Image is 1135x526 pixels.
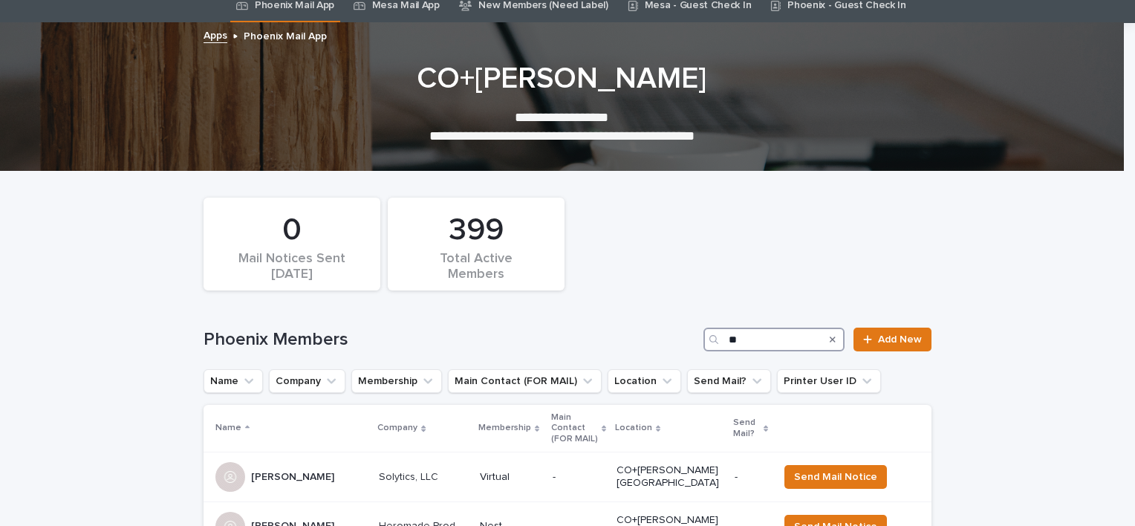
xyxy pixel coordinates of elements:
[853,328,931,351] a: Add New
[777,369,881,393] button: Printer User ID
[733,415,760,442] p: Send Mail?
[478,420,531,436] p: Membership
[617,464,723,490] p: CO+[PERSON_NAME][GEOGRAPHIC_DATA]
[687,369,771,393] button: Send Mail?
[794,470,877,484] span: Send Mail Notice
[351,369,442,393] button: Membership
[204,329,697,351] h1: Phoenix Members
[269,369,345,393] button: Company
[480,471,541,484] p: Virtual
[553,471,605,484] p: -
[413,251,539,282] div: Total Active Members
[204,452,931,502] tr: [PERSON_NAME][PERSON_NAME] Solytics, LLCSolytics, LLC Virtual-CO+[PERSON_NAME][GEOGRAPHIC_DATA]-S...
[615,420,652,436] p: Location
[229,212,355,249] div: 0
[784,465,887,489] button: Send Mail Notice
[413,212,539,249] div: 399
[608,369,681,393] button: Location
[251,468,337,484] p: [PERSON_NAME]
[204,369,263,393] button: Name
[377,420,417,436] p: Company
[551,409,598,447] p: Main Contact (FOR MAIL)
[878,334,922,345] span: Add New
[448,369,602,393] button: Main Contact (FOR MAIL)
[215,420,241,436] p: Name
[735,471,767,484] p: -
[204,26,227,43] a: Apps
[379,468,441,484] p: Solytics, LLC
[244,27,327,43] p: Phoenix Mail App
[703,328,845,351] input: Search
[229,251,355,282] div: Mail Notices Sent [DATE]
[198,61,926,97] h1: CO+[PERSON_NAME]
